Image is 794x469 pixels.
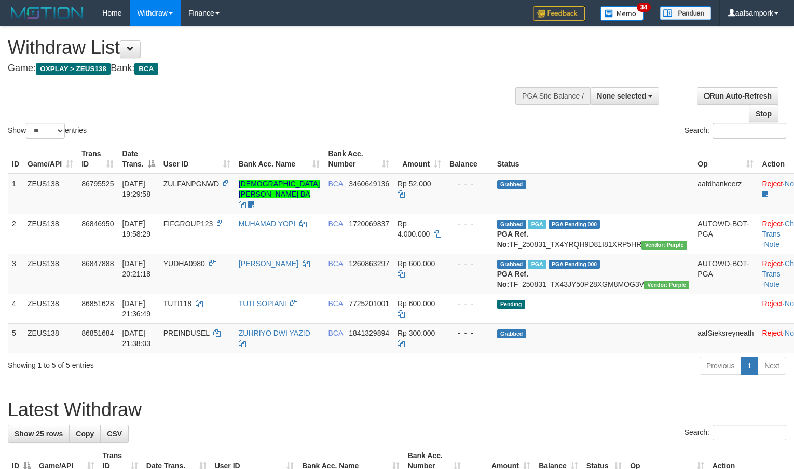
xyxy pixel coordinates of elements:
span: BCA [328,219,343,228]
span: Show 25 rows [15,430,63,438]
img: MOTION_logo.png [8,5,87,21]
label: Search: [685,425,786,440]
span: 86846950 [81,219,114,228]
input: Search: [713,123,786,139]
span: [DATE] 20:21:18 [122,259,150,278]
th: User ID: activate to sort column ascending [159,144,235,174]
td: 4 [8,294,23,323]
a: Reject [762,329,783,337]
span: 86851628 [81,299,114,308]
th: Balance [445,144,493,174]
span: [DATE] 21:38:03 [122,329,150,348]
span: Pending [497,300,525,309]
span: Rp 300.000 [398,329,435,337]
a: Stop [749,105,778,122]
span: CSV [107,430,122,438]
td: aafSieksreyneath [693,323,758,353]
th: Status [493,144,694,174]
span: Grabbed [497,329,526,338]
span: Marked by aafnoeunsreypich [528,220,546,229]
span: PGA Pending [549,220,600,229]
td: 3 [8,254,23,294]
a: [PERSON_NAME] [239,259,298,268]
span: Grabbed [497,180,526,189]
b: PGA Ref. No: [497,270,528,288]
td: aafdhankeerz [693,174,758,214]
span: Rp 4.000.000 [398,219,430,238]
select: Showentries [26,123,65,139]
div: - - - [449,218,489,229]
a: Next [758,357,786,375]
span: Copy 7725201001 to clipboard [349,299,389,308]
th: Trans ID: activate to sort column ascending [77,144,118,174]
span: BCA [328,180,343,188]
a: [DEMOGRAPHIC_DATA][PERSON_NAME] BA [239,180,320,198]
a: Reject [762,180,783,188]
span: BCA [328,329,343,337]
div: Showing 1 to 5 of 5 entries [8,356,323,370]
span: TUTI118 [163,299,191,308]
span: OXPLAY > ZEUS138 [36,63,111,75]
button: None selected [590,87,659,105]
a: Show 25 rows [8,425,70,443]
b: PGA Ref. No: [497,230,528,249]
span: Grabbed [497,220,526,229]
span: Copy 3460649136 to clipboard [349,180,389,188]
a: Reject [762,219,783,228]
td: ZEUS138 [23,214,77,254]
span: BCA [328,299,343,308]
span: ZULFANPGNWD [163,180,219,188]
div: - - - [449,178,489,189]
span: Rp 600.000 [398,259,435,268]
span: Rp 52.000 [398,180,431,188]
a: TUTI SOPIANI [239,299,286,308]
span: Vendor URL: https://trx4.1velocity.biz [641,241,687,250]
span: 86851684 [81,329,114,337]
td: AUTOWD-BOT-PGA [693,214,758,254]
span: 86847888 [81,259,114,268]
div: PGA Site Balance / [515,87,590,105]
a: Note [764,240,779,249]
input: Search: [713,425,786,440]
td: ZEUS138 [23,323,77,353]
span: Marked by aafnoeunsreypich [528,260,546,269]
label: Search: [685,123,786,139]
span: Copy 1720069837 to clipboard [349,219,389,228]
th: Bank Acc. Number: activate to sort column ascending [324,144,393,174]
span: [DATE] 19:29:58 [122,180,150,198]
a: MUHAMAD YOPI [239,219,295,228]
span: FIFGROUP123 [163,219,213,228]
a: Copy [69,425,101,443]
a: Run Auto-Refresh [697,87,778,105]
td: TF_250831_TX43JY50P28XGM8MOG3V [493,254,694,294]
td: AUTOWD-BOT-PGA [693,254,758,294]
td: 5 [8,323,23,353]
td: ZEUS138 [23,294,77,323]
span: BCA [328,259,343,268]
span: YUDHA0980 [163,259,205,268]
a: Previous [700,357,741,375]
h1: Latest Withdraw [8,399,786,420]
th: Op: activate to sort column ascending [693,144,758,174]
span: Copy 1841329894 to clipboard [349,329,389,337]
span: 86795525 [81,180,114,188]
th: Amount: activate to sort column ascending [393,144,445,174]
a: Note [764,280,779,288]
img: panduan.png [660,6,711,20]
td: ZEUS138 [23,174,77,214]
td: 2 [8,214,23,254]
a: CSV [100,425,129,443]
a: Reject [762,299,783,308]
th: ID [8,144,23,174]
span: PGA Pending [549,260,600,269]
th: Date Trans.: activate to sort column descending [118,144,159,174]
span: Copy 1260863297 to clipboard [349,259,389,268]
a: 1 [741,357,758,375]
span: None selected [597,92,646,100]
img: Feedback.jpg [533,6,585,21]
span: PREINDUSEL [163,329,210,337]
span: Grabbed [497,260,526,269]
h1: Withdraw List [8,37,519,58]
span: BCA [134,63,158,75]
th: Bank Acc. Name: activate to sort column ascending [235,144,324,174]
